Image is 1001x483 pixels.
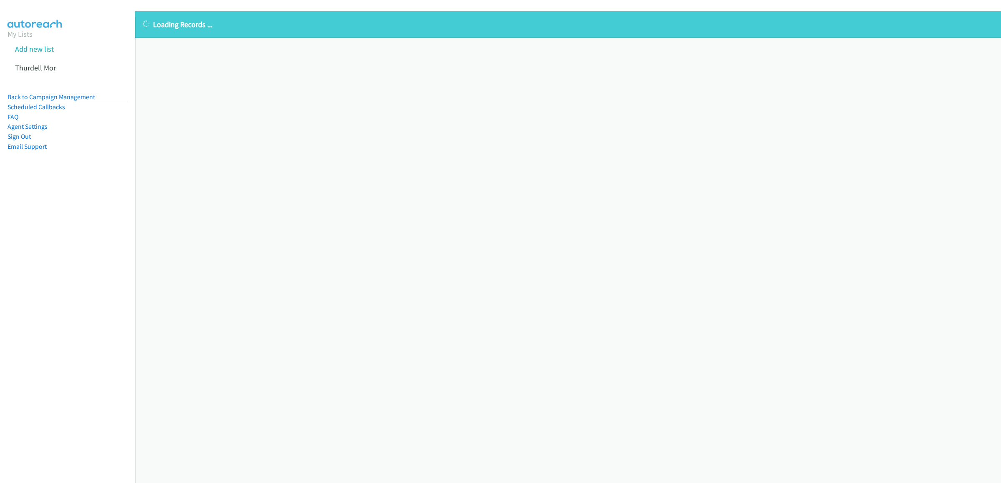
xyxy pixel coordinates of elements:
[15,63,56,73] a: Thurdell Mor
[143,19,993,30] p: Loading Records ...
[8,123,48,130] a: Agent Settings
[8,29,33,39] a: My Lists
[15,44,54,54] a: Add new list
[8,133,31,140] a: Sign Out
[8,113,18,121] a: FAQ
[8,93,95,101] a: Back to Campaign Management
[8,143,47,150] a: Email Support
[8,103,65,111] a: Scheduled Callbacks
